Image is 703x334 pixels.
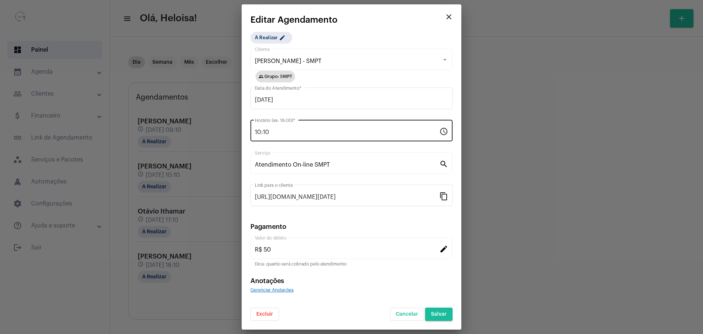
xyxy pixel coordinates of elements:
[445,12,453,21] mat-icon: close
[250,288,294,292] span: Gerenciar Anotações
[439,127,448,136] mat-icon: schedule
[255,194,439,200] input: Link
[439,244,448,253] mat-icon: edit
[439,159,448,168] mat-icon: search
[255,246,439,253] input: Valor
[256,312,273,317] span: Excluir
[258,74,264,79] mat-icon: group
[439,192,448,200] mat-icon: content_copy
[255,129,439,136] input: Horário
[255,58,321,64] span: [PERSON_NAME] - SMPT
[390,308,424,321] button: Cancelar
[256,71,295,82] mat-chip: Grupo: SMPT
[250,15,338,25] span: Editar Agendamento
[431,312,447,317] span: Salvar
[396,312,418,317] span: Cancelar
[425,308,453,321] button: Salvar
[279,34,288,43] mat-icon: edit
[250,308,279,321] button: Excluir
[255,162,439,168] input: Pesquisar serviço
[255,262,346,267] mat-hint: Dica: quanto será cobrado pelo atendimento
[250,278,284,284] span: Anotações
[250,32,292,44] mat-chip: A Realizar
[250,223,286,230] span: Pagamento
